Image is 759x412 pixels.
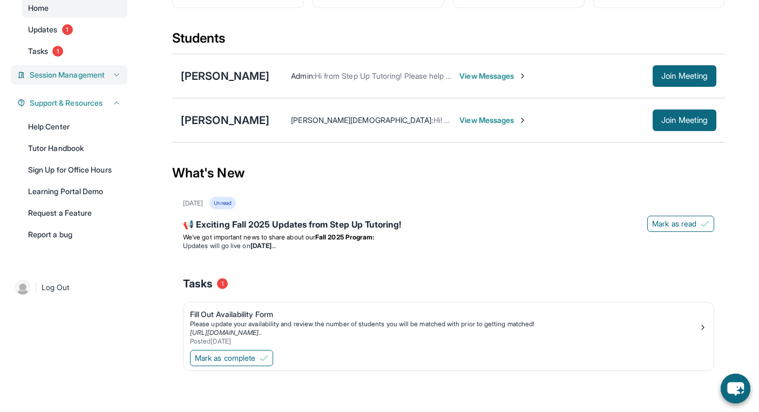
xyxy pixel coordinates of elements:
[721,374,750,403] button: chat-button
[11,276,127,299] a: |Log Out
[190,309,699,320] div: Fill Out Availability Form
[195,353,255,363] span: Mark as complete
[459,71,527,81] span: View Messages
[28,3,49,13] span: Home
[183,242,714,250] li: Updates will go live on
[52,46,63,57] span: 1
[291,71,314,80] span: Admin :
[459,115,527,126] span: View Messages
[250,242,276,250] strong: [DATE]
[184,303,714,348] a: Fill Out Availability FormPlease update your availability and review the number of students you w...
[62,24,73,35] span: 1
[661,73,708,79] span: Join Meeting
[652,218,696,229] span: Mark as read
[260,354,268,362] img: Mark as complete
[190,337,699,346] div: Posted [DATE]
[518,116,527,125] img: Chevron-Right
[518,72,527,80] img: Chevron-Right
[433,115,536,125] span: Hi! Thank you for checking up
[209,197,235,209] div: Unread
[172,30,725,53] div: Students
[183,233,315,241] span: We’ve got important news to share about our
[22,42,127,61] a: Tasks1
[181,68,269,84] div: [PERSON_NAME]
[42,282,70,293] span: Log Out
[25,98,121,108] button: Support & Resources
[183,199,203,208] div: [DATE]
[661,117,708,123] span: Join Meeting
[22,203,127,223] a: Request a Feature
[28,46,48,57] span: Tasks
[22,20,127,39] a: Updates1
[22,139,127,158] a: Tutor Handbook
[15,280,30,295] img: user-img
[28,24,58,35] span: Updates
[25,70,121,80] button: Session Management
[22,225,127,244] a: Report a bug
[315,233,374,241] strong: Fall 2025 Program:
[35,281,37,294] span: |
[183,276,213,291] span: Tasks
[647,216,714,232] button: Mark as read
[291,115,433,125] span: [PERSON_NAME][DEMOGRAPHIC_DATA] :
[217,278,228,289] span: 1
[183,218,714,233] div: 📢 Exciting Fall 2025 Updates from Step Up Tutoring!
[22,160,127,180] a: Sign Up for Office Hours
[701,219,709,228] img: Mark as read
[653,65,716,87] button: Join Meeting
[30,98,103,108] span: Support & Resources
[172,149,725,197] div: What's New
[190,320,699,328] div: Please update your availability and review the number of students you will be matched with prior ...
[22,182,127,201] a: Learning Portal Demo
[653,109,716,131] button: Join Meeting
[30,70,105,80] span: Session Management
[190,328,262,337] a: [URL][DOMAIN_NAME]..
[22,117,127,136] a: Help Center
[190,350,273,366] button: Mark as complete
[181,113,269,128] div: [PERSON_NAME]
